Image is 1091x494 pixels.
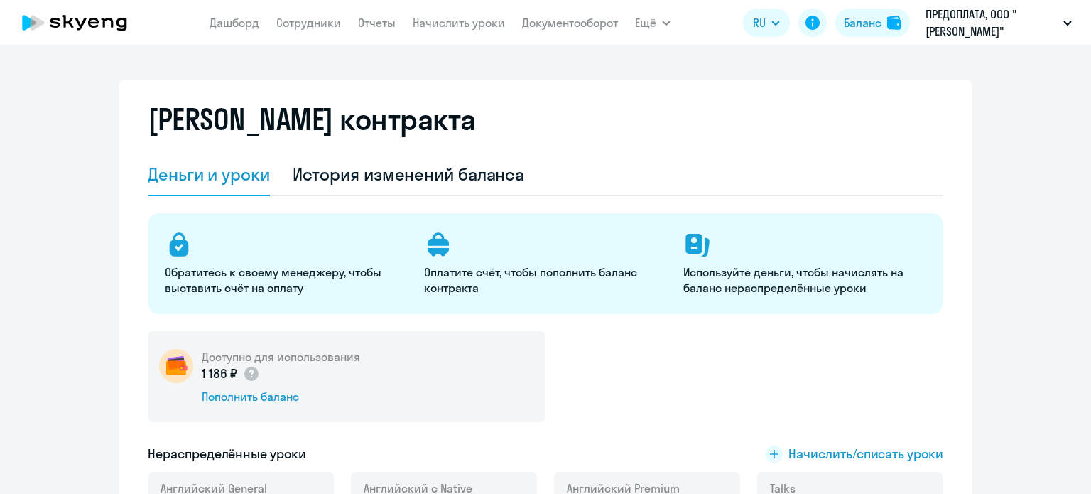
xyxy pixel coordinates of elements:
[743,9,790,37] button: RU
[635,14,656,31] span: Ещё
[887,16,901,30] img: balance
[835,9,910,37] button: Балансbalance
[202,389,360,404] div: Пополнить баланс
[926,6,1058,40] p: ПРЕДОПЛАТА, ООО "[PERSON_NAME]"
[424,264,666,296] p: Оплатите счёт, чтобы пополнить баланс контракта
[753,14,766,31] span: RU
[293,163,525,186] div: История изменений баланса
[788,445,943,463] span: Начислить/списать уроки
[148,102,476,136] h2: [PERSON_NAME] контракта
[844,14,881,31] div: Баланс
[165,264,407,296] p: Обратитесь к своему менеджеру, чтобы выставить счёт на оплату
[202,365,260,383] p: 1 186 ₽
[202,349,360,365] h5: Доступно для использования
[159,349,193,383] img: wallet-circle.png
[918,6,1079,40] button: ПРЕДОПЛАТА, ООО "[PERSON_NAME]"
[358,16,396,30] a: Отчеты
[276,16,341,30] a: Сотрудники
[413,16,505,30] a: Начислить уроки
[148,163,270,186] div: Деньги и уроки
[522,16,618,30] a: Документооборот
[148,445,306,463] h5: Нераспределённые уроки
[635,9,671,37] button: Ещё
[683,264,926,296] p: Используйте деньги, чтобы начислять на баланс нераспределённые уроки
[210,16,259,30] a: Дашборд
